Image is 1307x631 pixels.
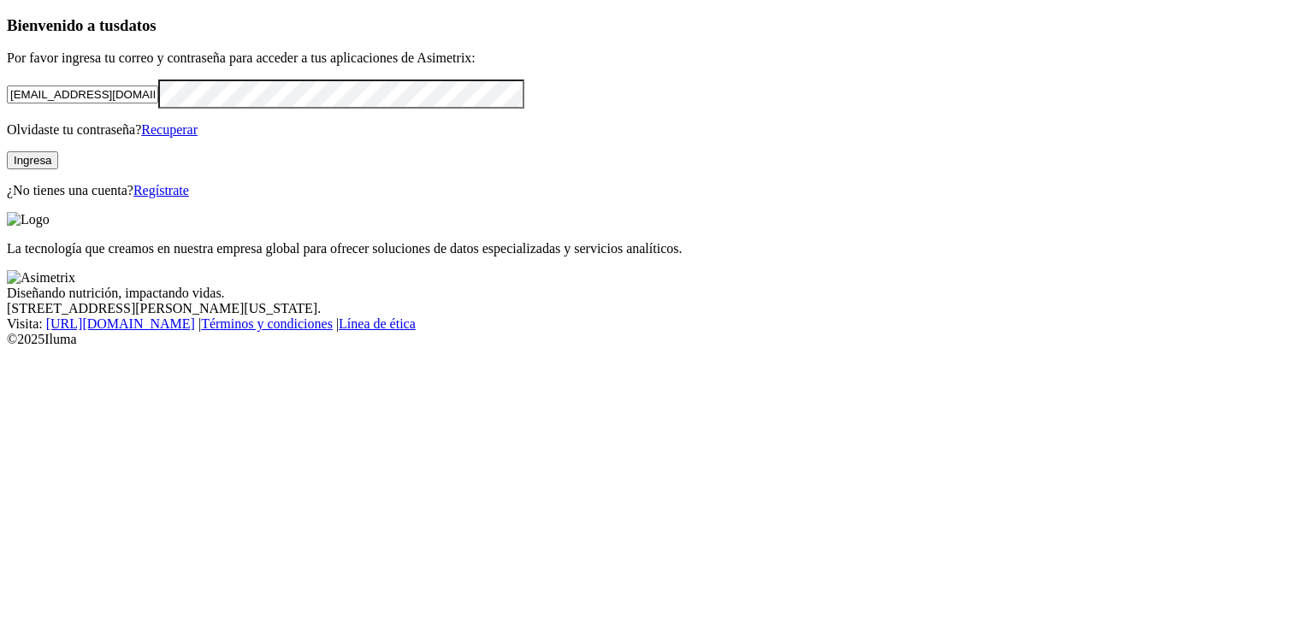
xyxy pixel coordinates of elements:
[339,316,416,331] a: Línea de ética
[7,86,158,103] input: Tu correo
[7,241,1300,257] p: La tecnología que creamos en nuestra empresa global para ofrecer soluciones de datos especializad...
[7,286,1300,301] div: Diseñando nutrición, impactando vidas.
[201,316,333,331] a: Términos y condiciones
[133,183,189,198] a: Regístrate
[46,316,195,331] a: [URL][DOMAIN_NAME]
[7,270,75,286] img: Asimetrix
[7,50,1300,66] p: Por favor ingresa tu correo y contraseña para acceder a tus aplicaciones de Asimetrix:
[7,301,1300,316] div: [STREET_ADDRESS][PERSON_NAME][US_STATE].
[7,16,1300,35] h3: Bienvenido a tus
[141,122,198,137] a: Recuperar
[7,212,50,227] img: Logo
[120,16,157,34] span: datos
[7,183,1300,198] p: ¿No tienes una cuenta?
[7,332,1300,347] div: © 2025 Iluma
[7,122,1300,138] p: Olvidaste tu contraseña?
[7,316,1300,332] div: Visita : | |
[7,151,58,169] button: Ingresa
